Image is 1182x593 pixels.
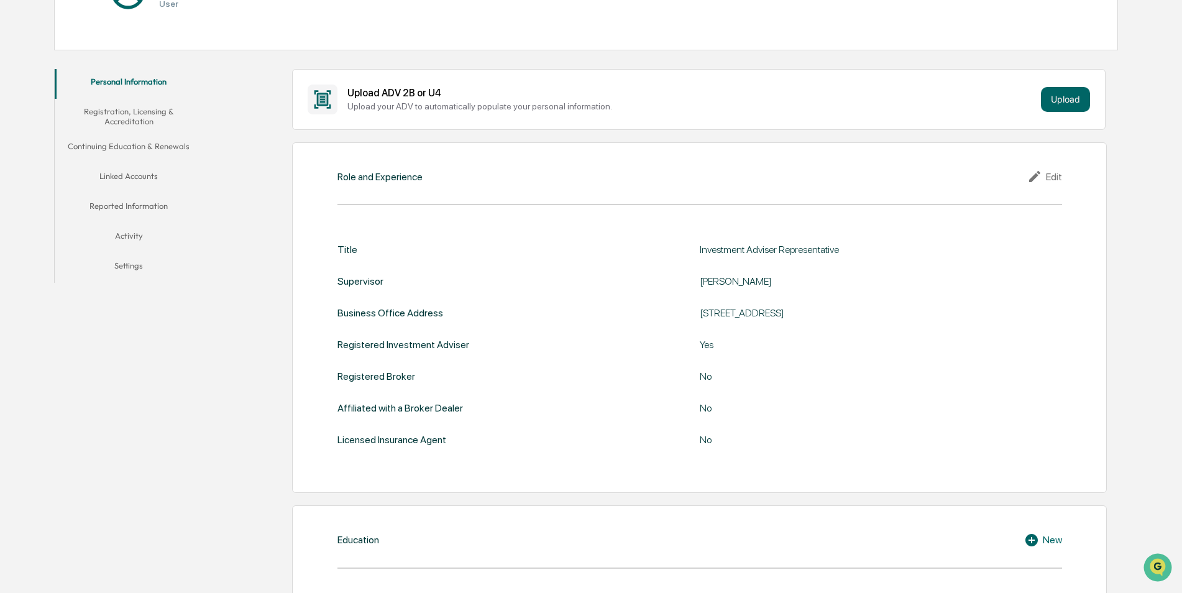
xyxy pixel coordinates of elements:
[347,101,1035,111] div: Upload your ADV to automatically populate your personal information.
[337,370,415,382] div: Registered Broker
[12,95,35,117] img: 1746055101610-c473b297-6a78-478c-a979-82029cc54cd1
[25,180,78,193] span: Data Lookup
[700,244,1010,255] div: Investment Adviser Representative
[337,171,423,183] div: Role and Experience
[211,99,226,114] button: Start new chat
[55,163,203,193] button: Linked Accounts
[55,223,203,253] button: Activity
[337,307,443,319] div: Business Office Address
[12,26,226,46] p: How can we help?
[1024,533,1062,548] div: New
[55,99,203,134] button: Registration, Licensing & Accreditation
[337,275,383,287] div: Supervisor
[42,108,157,117] div: We're available if you need us!
[55,134,203,163] button: Continuing Education & Renewals
[25,157,80,169] span: Preclearance
[7,152,85,174] a: 🖐️Preclearance
[700,275,1010,287] div: [PERSON_NAME]
[88,210,150,220] a: Powered byPylon
[337,402,463,414] div: Affiliated with a Broker Dealer
[42,95,204,108] div: Start new chat
[337,534,379,546] div: Education
[700,402,1010,414] div: No
[103,157,154,169] span: Attestations
[7,175,83,198] a: 🔎Data Lookup
[12,182,22,191] div: 🔎
[700,339,1010,351] div: Yes
[1041,87,1090,112] button: Upload
[124,211,150,220] span: Pylon
[700,307,1010,319] div: [STREET_ADDRESS]
[55,253,203,283] button: Settings
[700,434,1010,446] div: No
[1142,552,1176,586] iframe: Open customer support
[90,158,100,168] div: 🗄️
[85,152,159,174] a: 🗄️Attestations
[700,370,1010,382] div: No
[347,87,1035,99] div: Upload ADV 2B or U4
[337,244,357,255] div: Title
[1027,169,1062,184] div: Edit
[55,193,203,223] button: Reported Information
[337,339,469,351] div: Registered Investment Adviser
[12,158,22,168] div: 🖐️
[337,434,446,446] div: Licensed Insurance Agent
[55,69,203,99] button: Personal Information
[55,69,203,283] div: secondary tabs example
